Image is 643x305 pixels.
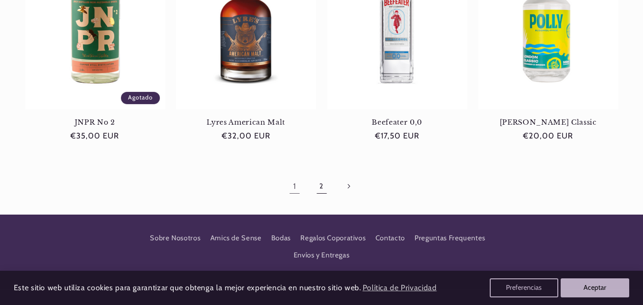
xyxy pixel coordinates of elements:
a: Preguntas Frequentes [415,230,485,247]
nav: Paginación [25,176,618,197]
button: Aceptar [561,278,629,297]
a: Bodas [271,230,291,247]
span: Este sitio web utiliza cookies para garantizar que obtenga la mejor experiencia en nuestro sitio ... [14,283,361,292]
button: Preferencias [490,278,558,297]
a: Página siguiente [337,176,359,197]
a: Contacto [376,230,405,247]
a: Amics de Sense [210,230,262,247]
a: Página 1 [284,176,306,197]
a: Política de Privacidad (opens in a new tab) [361,280,438,296]
a: Página 2 [310,176,332,197]
a: [PERSON_NAME] Classic [478,118,618,127]
a: Envíos y Entregas [294,247,350,264]
a: Lyres American Malt [176,118,316,127]
a: Regalos Coporativos [300,230,366,247]
a: Beefeater 0,0 [327,118,467,127]
a: Sobre Nosotros [150,232,200,247]
a: JNPR No 2 [25,118,165,127]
